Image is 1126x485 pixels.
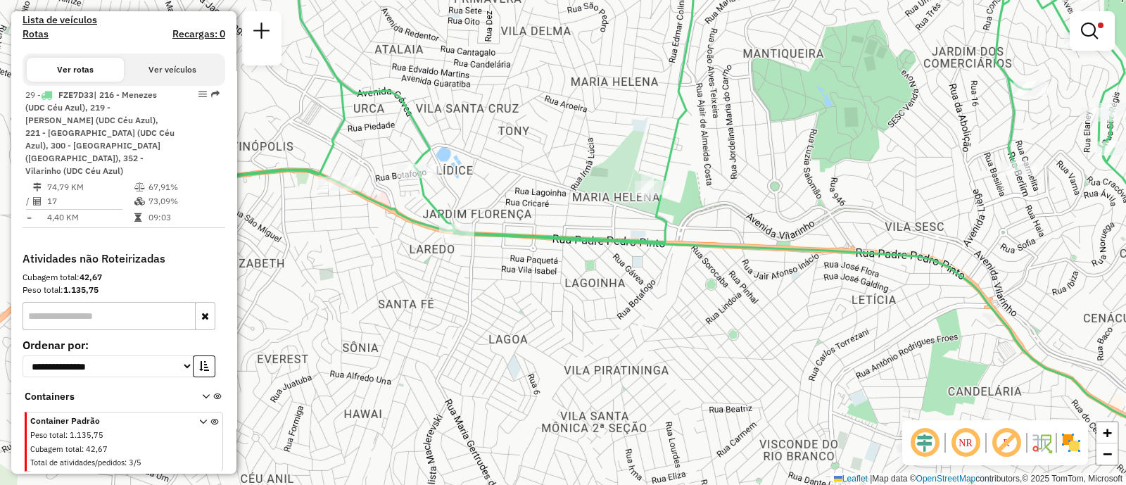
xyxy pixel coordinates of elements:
[134,213,141,222] i: Tempo total em rota
[23,284,225,296] div: Peso total:
[23,252,225,265] h4: Atividades não Roteirizadas
[134,197,145,206] i: % de utilização da cubagem
[949,426,982,460] span: Ocultar NR
[63,284,99,295] strong: 1.135,75
[1098,23,1103,28] span: Filtro Ativo
[193,355,215,377] button: Ordem crescente
[1075,17,1109,45] a: Exibir filtros
[23,28,49,40] a: Rotas
[30,458,125,467] span: Total de atividades/pedidos
[25,89,175,176] span: | 216 - Menezes (UDC Céu Azul), 219 - [PERSON_NAME] (UDC Céu Azul), 221 - [GEOGRAPHIC_DATA] (UDC ...
[46,194,134,208] td: 17
[23,271,225,284] div: Cubagem total:
[25,389,184,404] span: Containers
[23,14,225,26] h4: Lista de veículos
[125,458,127,467] span: :
[1030,432,1053,454] img: Fluxo de ruas
[908,426,942,460] span: Ocultar deslocamento
[30,444,82,454] span: Cubagem total
[23,336,225,353] label: Ordenar por:
[834,474,868,484] a: Leaflet
[148,194,219,208] td: 73,09%
[80,272,102,282] strong: 42,67
[211,90,220,99] em: Rota exportada
[1103,445,1112,462] span: −
[124,58,221,82] button: Ver veículos
[86,444,108,454] span: 42,67
[1096,422,1118,443] a: Zoom in
[148,180,219,194] td: 67,91%
[134,183,145,191] i: % de utilização do peso
[30,430,65,440] span: Peso total
[46,180,134,194] td: 74,79 KM
[172,28,225,40] h4: Recargas: 0
[198,90,207,99] em: Opções
[70,430,103,440] span: 1.135,75
[46,210,134,225] td: 4,40 KM
[1060,432,1082,454] img: Exibir/Ocultar setores
[989,426,1023,460] span: Exibir rótulo
[25,194,32,208] td: /
[1103,424,1112,441] span: +
[248,17,276,49] a: Nova sessão e pesquisa
[82,444,84,454] span: :
[65,430,68,440] span: :
[58,89,94,100] span: FZE7D33
[33,183,42,191] i: Distância Total
[830,473,1126,485] div: Map data © contributors,© 2025 TomTom, Microsoft
[916,474,976,484] a: OpenStreetMap
[27,58,124,82] button: Ver rotas
[148,210,219,225] td: 09:03
[25,89,175,176] span: 29 -
[33,197,42,206] i: Total de Atividades
[129,458,141,467] span: 3/5
[25,210,32,225] td: =
[30,415,182,427] span: Container Padrão
[870,474,872,484] span: |
[1096,443,1118,465] a: Zoom out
